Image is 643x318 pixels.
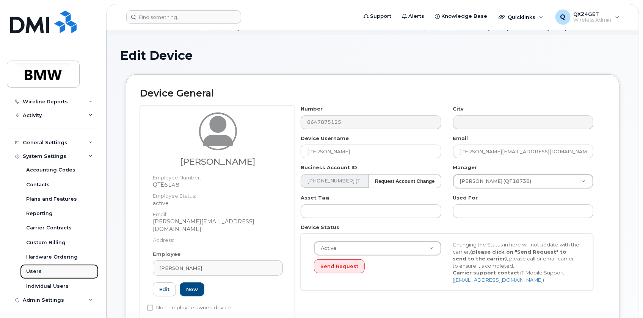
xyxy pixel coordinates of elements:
a: [PERSON_NAME] [153,260,283,276]
label: Non-employee owned device [147,303,231,312]
span: QXZ4GET [574,11,612,17]
a: Support [358,9,397,24]
span: Quicklinks [508,14,535,20]
span: Active [316,245,337,252]
label: Asset Tag [301,194,329,201]
a: Knowledge Base [430,9,492,24]
a: Edit [153,282,176,296]
label: Manager [453,164,477,171]
span: [PERSON_NAME] [159,265,202,272]
label: City [453,105,464,112]
dt: Employee Status: [153,189,283,200]
strong: Request Account Change [375,178,435,184]
label: Device Status [301,224,339,231]
a: Active [314,242,441,255]
span: Wireless Admin [574,17,612,23]
dd: active [153,200,283,207]
a: New [180,282,204,296]
label: Employee [153,251,180,258]
input: Non-employee owned device [147,305,153,311]
dt: Email: [153,207,283,218]
iframe: Messenger Launcher [610,285,637,312]
div: Changing the Status in here will not update with the carrier, , please call or email carrier to e... [447,241,586,283]
a: Alerts [397,9,430,24]
a: [EMAIL_ADDRESS][DOMAIN_NAME] [454,277,543,283]
input: Find something... [126,10,241,24]
strong: Carrier support contact: [453,270,521,276]
strong: (please click on "Send Request" to send to the carrier) [453,249,566,262]
span: [PERSON_NAME] (QT18738) [455,178,532,185]
div: QXZ4GET [550,9,625,25]
dt: Employee Number: [153,170,283,181]
span: Support [370,12,391,20]
span: Alerts [408,12,424,20]
label: Used For [453,194,478,201]
label: Number [301,105,323,112]
button: Request Account Change [369,174,441,188]
h1: Edit Device [120,49,625,62]
div: Quicklinks [493,9,549,25]
dd: QTE6148 [153,181,283,189]
button: Send Request [314,259,365,273]
dd: [PERSON_NAME][EMAIL_ADDRESS][DOMAIN_NAME] [153,218,283,233]
span: Q [560,12,566,22]
h3: [PERSON_NAME] [153,157,283,167]
h2: Device General [140,88,605,99]
dt: Address: [153,233,283,244]
label: Business Account ID [301,164,357,171]
span: Knowledge Base [441,12,487,20]
label: Device Username [301,135,349,142]
a: [PERSON_NAME] (QT18738) [453,175,593,188]
label: Email [453,135,468,142]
